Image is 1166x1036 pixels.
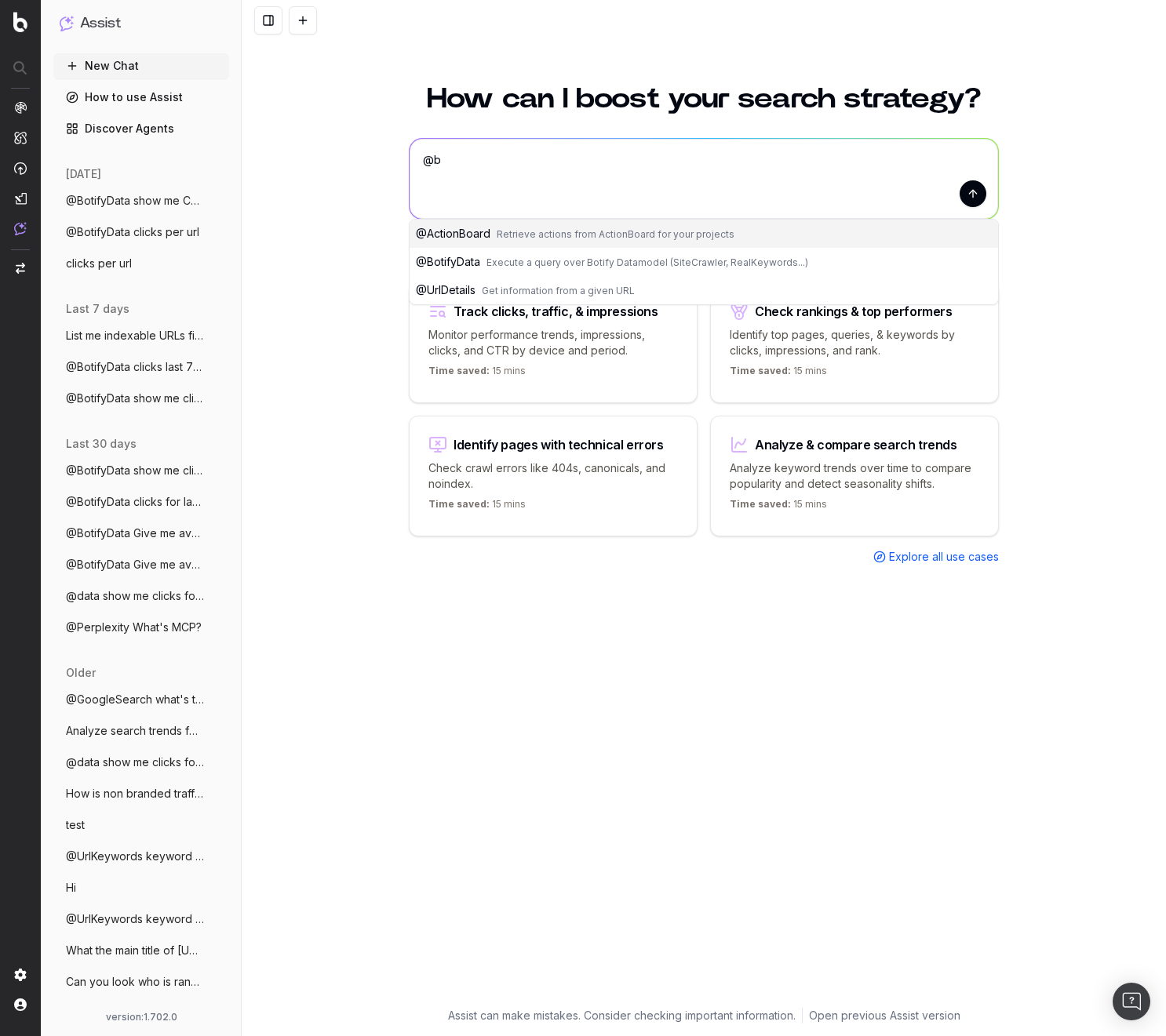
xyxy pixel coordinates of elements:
[66,754,204,770] span: @data show me clicks for last 7 days
[53,354,229,380] button: @BotifyData clicks last 7 days
[66,588,204,604] span: @data show me clicks for last 7 days
[53,687,229,712] button: @GoogleSearch what's the answer to the l
[66,525,204,541] span: @BotifyData Give me avg links per pagety
[428,365,526,384] p: 15 mins
[410,248,998,276] button: @BotifyDataExecute a query over Botify Datamodel (SiteCrawler, RealKeywords...)
[53,521,229,546] button: @BotifyData Give me avg links per pagety
[730,498,791,510] span: Time saved:
[14,969,27,981] img: Setting
[486,256,808,268] span: Execute a query over Botify Datamodel (SiteCrawler, RealKeywords...)
[66,943,204,958] span: What the main title of [URL]
[60,13,223,35] button: Assist
[416,255,480,268] span: @ BotifyData
[53,875,229,900] button: Hi
[14,131,27,144] img: Intelligence
[416,283,476,296] span: @ UrlDetails
[730,327,979,358] p: Identify top pages, queries, & keywords by clicks, impressions, and rank.
[66,193,204,209] span: @BotifyData show me CTR and avg position
[410,220,998,248] button: @ActionBoardRetrieve actions from ActionBoard for your projects
[66,301,129,317] span: last 7 days
[60,1011,223,1023] div: version: 1.702.0
[53,116,229,141] a: Discover Agents
[809,1008,960,1023] a: Open previous Assist version
[66,391,204,406] span: @BotifyData show me clicks per url
[889,549,999,565] span: Explore all use cases
[730,365,791,376] span: Time saved:
[14,162,27,175] img: Activation
[66,359,204,375] span: @BotifyData clicks last 7 days
[14,222,27,235] img: Assist
[53,188,229,213] button: @BotifyData show me CTR and avg position
[428,498,526,517] p: 15 mins
[53,615,229,640] button: @Perplexity What's MCP?
[416,227,490,240] span: @ ActionBoard
[454,438,664,451] div: Identify pages with technical errors
[410,276,998,304] button: @UrlDetailsGet information from a given URL
[53,844,229,869] button: @UrlKeywords keyword for clothes for htt
[53,1001,229,1026] button: @GoogleSearch gave me result for men clo
[14,101,27,114] img: Analytics
[53,812,229,838] button: test
[66,256,132,271] span: clicks per url
[755,305,953,318] div: Check rankings & top performers
[66,880,76,896] span: Hi
[730,365,827,384] p: 15 mins
[66,849,204,864] span: @UrlKeywords keyword for clothes for htt
[53,552,229,577] button: @BotifyData Give me avg links per pagety
[66,557,204,573] span: @BotifyData Give me avg links per pagety
[53,938,229,963] button: What the main title of [URL]
[66,224,199,240] span: @BotifyData clicks per url
[53,969,229,994] button: Can you look who is ranking on Google fo
[482,285,635,296] span: Get information from a given URL
[66,166,101,182] span: [DATE]
[53,386,229,411] button: @BotifyData show me clicks per url
[428,365,490,376] span: Time saved:
[53,583,229,609] button: @data show me clicks for last 7 days
[53,220,229,245] button: @BotifyData clicks per url
[730,498,827,517] p: 15 mins
[13,12,27,32] img: Botify logo
[14,998,27,1011] img: My account
[53,781,229,806] button: How is non branded traffic trending YoY
[53,323,229,348] button: List me indexable URLs filtered on produ
[428,498,490,510] span: Time saved:
[66,723,204,739] span: Analyze search trends for: MCP
[66,463,204,478] span: @BotifyData show me clicks and CTR data
[454,305,658,318] div: Track clicks, traffic, & impressions
[730,460,979,492] p: Analyze keyword trends over time to compare popularity and detect seasonality shifts.
[53,907,229,932] button: @UrlKeywords keyword for clothes for htt
[428,327,678,358] p: Monitor performance trends, impressions, clicks, and CTR by device and period.
[66,974,204,990] span: Can you look who is ranking on Google fo
[66,494,204,510] span: @BotifyData clicks for last 7 days
[66,620,202,635] span: @Perplexity What's MCP?
[409,85,999,113] h1: How can I boost your search strategy?
[410,139,998,219] textarea: @b
[53,251,229,276] button: clicks per url
[80,13,121,35] h1: Assist
[66,911,204,927] span: @UrlKeywords keyword for clothes for htt
[16,263,25,274] img: Switch project
[755,438,957,451] div: Analyze & compare search trends
[66,692,204,707] span: @GoogleSearch what's the answer to the l
[53,489,229,514] button: @BotifyData clicks for last 7 days
[66,436,137,452] span: last 30 days
[53,750,229,775] button: @data show me clicks for last 7 days
[53,718,229,743] button: Analyze search trends for: MCP
[873,549,999,565] a: Explore all use cases
[66,786,204,802] span: How is non branded traffic trending YoY
[497,228,734,240] span: Retrieve actions from ActionBoard for your projects
[66,665,96,681] span: older
[1113,983,1150,1020] div: Open Intercom Messenger
[53,85,229,110] a: How to use Assist
[448,1008,796,1023] p: Assist can make mistakes. Consider checking important information.
[14,192,27,205] img: Studio
[53,53,229,78] button: New Chat
[428,460,678,492] p: Check crawl errors like 404s, canonicals, and noindex.
[60,16,74,31] img: Assist
[53,458,229,483] button: @BotifyData show me clicks and CTR data
[66,328,204,344] span: List me indexable URLs filtered on produ
[66,817,85,833] span: test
